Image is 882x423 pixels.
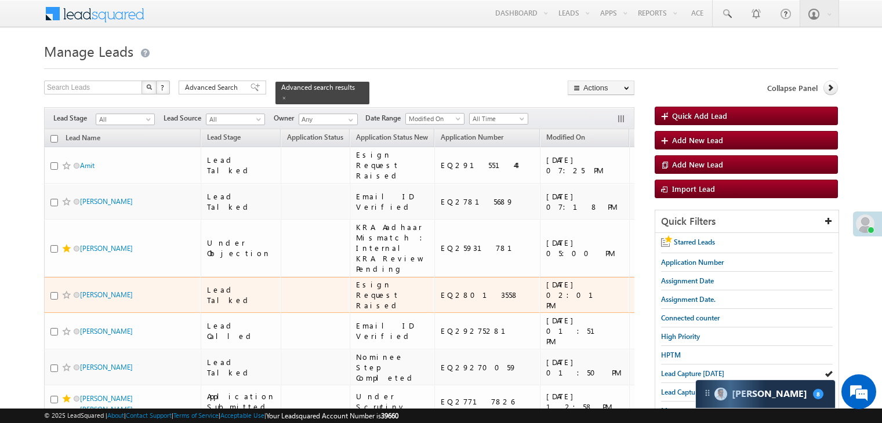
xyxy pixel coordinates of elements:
img: Carter [714,388,727,400]
span: Import Lead [672,184,715,194]
div: [DATE] 07:25 PM [546,155,624,176]
span: Collapse Panel [767,83,818,93]
span: Assignment Date [661,276,714,285]
span: Carter [732,388,807,399]
div: Email ID Verified [356,320,430,341]
span: All [96,114,151,125]
div: [DATE] 05:00 PM [546,238,624,258]
a: About [107,411,124,419]
span: Lead Capture [DATE] [661,388,724,396]
div: Nominee Step Completed [356,352,430,383]
a: Modified On [405,113,464,125]
span: High Priority [661,332,700,341]
span: Application Number [661,258,724,267]
div: Lead Talked [207,155,275,176]
div: EQ25931781 [441,243,535,253]
span: Advanced Search [185,82,241,93]
span: Assignment Date. [661,295,716,304]
a: [PERSON_NAME] [80,244,133,253]
div: Lead Talked [207,191,275,212]
img: Search [146,84,152,90]
a: Application Status New [350,131,434,146]
span: Application Number [441,133,503,141]
div: Esign Request Raised [356,149,430,181]
a: Modified On [540,131,591,146]
span: Application Status New [356,133,428,141]
a: Contact Support [126,411,172,419]
a: [PERSON_NAME] [PERSON_NAME] [80,394,133,414]
div: Email ID Verified [356,191,430,212]
div: Under Scrutiny [356,391,430,412]
div: EQ29270059 [441,362,535,373]
span: Application Status [287,133,343,141]
a: [PERSON_NAME] [80,290,133,299]
span: All Time [470,114,525,124]
a: Show All Items [342,114,357,126]
input: Type to Search [299,114,358,125]
span: All [206,114,262,125]
span: Lead Source [164,113,206,123]
a: Terms of Service [173,411,219,419]
div: [DATE] 12:58 PM [546,391,624,412]
a: All Time [469,113,528,125]
div: Under Objection [207,238,275,258]
span: ? [161,82,166,92]
span: Add New Lead [672,135,723,145]
span: Lead Stage [207,133,241,141]
span: Lead Stage [53,113,96,123]
a: Lead Name [60,132,106,147]
span: 39660 [381,411,398,420]
a: Assignment Date [630,131,694,146]
span: Quick Add Lead [672,111,727,121]
span: Date Range [365,113,405,123]
div: [DATE] 01:50 PM [546,357,624,378]
span: Advanced search results [281,83,355,92]
a: Lead Stage [201,131,246,146]
div: [DATE] 07:18 PM [546,191,624,212]
div: Lead Called [207,320,275,341]
div: EQ29155144 [441,160,535,170]
span: Modified On [546,133,585,141]
span: © 2025 LeadSquared | | | | | [44,410,398,421]
span: Starred Leads [674,238,715,246]
div: [DATE] 02:01 PM [546,279,624,311]
span: HPTM [661,351,681,359]
div: EQ29275281 [441,326,535,336]
div: [DATE] 01:51 PM [546,315,624,347]
a: [PERSON_NAME] [80,327,133,336]
a: Amit [80,161,95,170]
a: Acceptable Use [220,411,264,419]
div: EQ27717826 [441,396,535,407]
a: [PERSON_NAME] [80,197,133,206]
a: [PERSON_NAME] [80,363,133,371]
a: Application Number [435,131,509,146]
div: Esign Request Raised [356,279,430,311]
span: Manage Leads [44,42,133,60]
span: Lead Capture [DATE] [661,369,724,378]
img: carter-drag [703,388,712,398]
div: carter-dragCarter[PERSON_NAME]8 [695,380,836,409]
span: Connected counter [661,313,720,322]
button: Actions [568,81,634,95]
div: EQ27815689 [441,196,535,207]
div: Lead Talked [207,357,275,378]
span: Your Leadsquared Account Number is [266,411,398,420]
input: Check all records [50,135,58,143]
a: All [96,114,155,125]
a: All [206,114,265,125]
div: Quick Filters [655,210,839,233]
div: KRA Aadhaar Mismatch : Internal KRA Review Pending [356,222,430,274]
span: Messages [661,406,691,415]
button: ? [156,81,170,94]
span: Add New Lead [672,159,723,169]
span: Modified On [406,114,461,124]
span: 8 [813,389,823,399]
a: Application Status [281,131,349,146]
div: EQ28013558 [441,290,535,300]
span: Owner [274,113,299,123]
div: Application Submitted [207,391,275,412]
div: Lead Talked [207,285,275,305]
